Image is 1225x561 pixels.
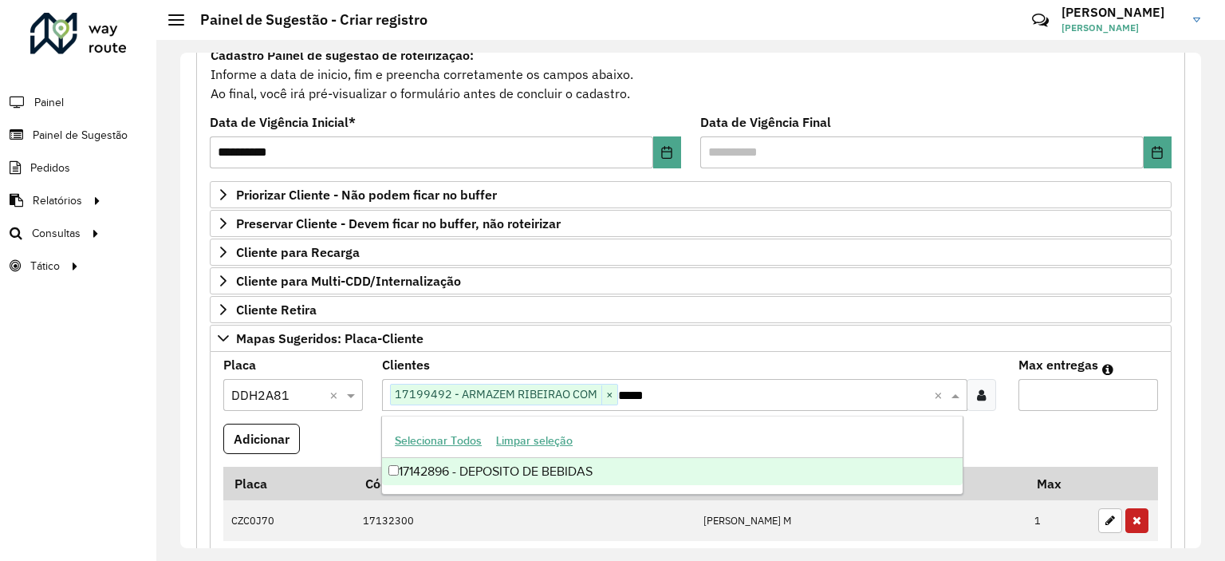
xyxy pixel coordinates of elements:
button: Adicionar [223,424,300,454]
span: Tático [30,258,60,275]
span: 17199492 - ARMAZEM RIBEIRAO COM [391,385,601,404]
th: Placa [223,467,355,500]
h3: [PERSON_NAME] [1062,5,1181,20]
button: Choose Date [653,136,681,168]
span: [PERSON_NAME] [1062,21,1181,35]
strong: Cadastro Painel de sugestão de roteirização: [211,47,474,63]
em: Máximo de clientes que serão colocados na mesma rota com os clientes informados [1102,363,1113,376]
a: Mapas Sugeridos: Placa-Cliente [210,325,1172,352]
th: Max [1026,467,1090,500]
button: Choose Date [1144,136,1172,168]
span: Preservar Cliente - Devem ficar no buffer, não roteirizar [236,217,561,230]
div: Informe a data de inicio, fim e preencha corretamente os campos abaixo. Ao final, você irá pré-vi... [210,45,1172,104]
label: Data de Vigência Inicial [210,113,356,132]
span: Painel [34,94,64,111]
span: Pedidos [30,160,70,176]
a: Cliente Retira [210,296,1172,323]
h2: Painel de Sugestão - Criar registro [184,11,427,29]
button: Selecionar Todos [388,429,489,453]
span: × [601,385,617,405]
span: Cliente para Recarga [236,246,360,259]
a: Cliente para Recarga [210,239,1172,266]
td: 17132300 [355,500,695,542]
div: 17142896 - DEPOSITO DE BEBIDAS [382,458,963,485]
ng-dropdown-panel: Options list [381,416,963,495]
span: Clear all [934,385,947,405]
span: Cliente para Multi-CDD/Internalização [236,275,461,287]
td: 1 [1026,500,1090,542]
td: [PERSON_NAME] M [695,500,1026,542]
a: Preservar Cliente - Devem ficar no buffer, não roteirizar [210,210,1172,237]
label: Placa [223,355,256,374]
span: Relatórios [33,192,82,209]
span: Mapas Sugeridos: Placa-Cliente [236,332,423,345]
label: Clientes [382,355,430,374]
span: Painel de Sugestão [33,127,128,144]
a: Cliente para Multi-CDD/Internalização [210,267,1172,294]
td: CZC0J70 [223,500,355,542]
a: Priorizar Cliente - Não podem ficar no buffer [210,181,1172,208]
span: Consultas [32,225,81,242]
span: Cliente Retira [236,303,317,316]
label: Max entregas [1018,355,1098,374]
button: Limpar seleção [489,429,580,453]
th: Código Cliente [355,467,695,500]
span: Clear all [329,385,343,405]
label: Data de Vigência Final [700,113,831,132]
a: Contato Rápido [1023,3,1058,38]
span: Priorizar Cliente - Não podem ficar no buffer [236,188,497,201]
